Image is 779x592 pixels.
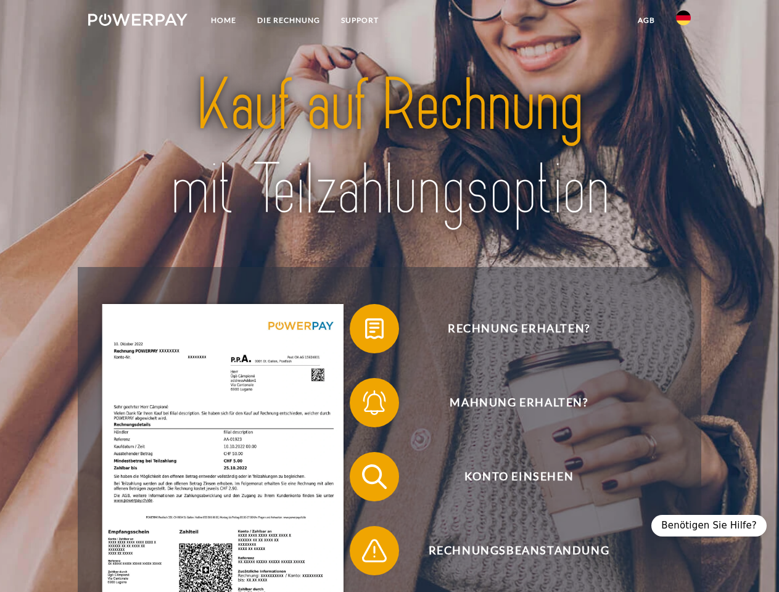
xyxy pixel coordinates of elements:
span: Mahnung erhalten? [368,378,670,427]
img: de [676,10,691,25]
button: Mahnung erhalten? [350,378,670,427]
span: Rechnung erhalten? [368,304,670,353]
img: logo-powerpay-white.svg [88,14,188,26]
a: SUPPORT [331,9,389,31]
img: qb_search.svg [359,461,390,492]
a: DIE RECHNUNG [247,9,331,31]
span: Konto einsehen [368,452,670,501]
img: qb_bill.svg [359,313,390,344]
a: Home [200,9,247,31]
img: qb_warning.svg [359,535,390,566]
div: Benötigen Sie Hilfe? [651,515,767,536]
button: Rechnungsbeanstandung [350,526,670,575]
a: agb [627,9,666,31]
span: Rechnungsbeanstandung [368,526,670,575]
button: Rechnung erhalten? [350,304,670,353]
img: title-powerpay_de.svg [118,59,661,236]
img: qb_bell.svg [359,387,390,418]
button: Konto einsehen [350,452,670,501]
